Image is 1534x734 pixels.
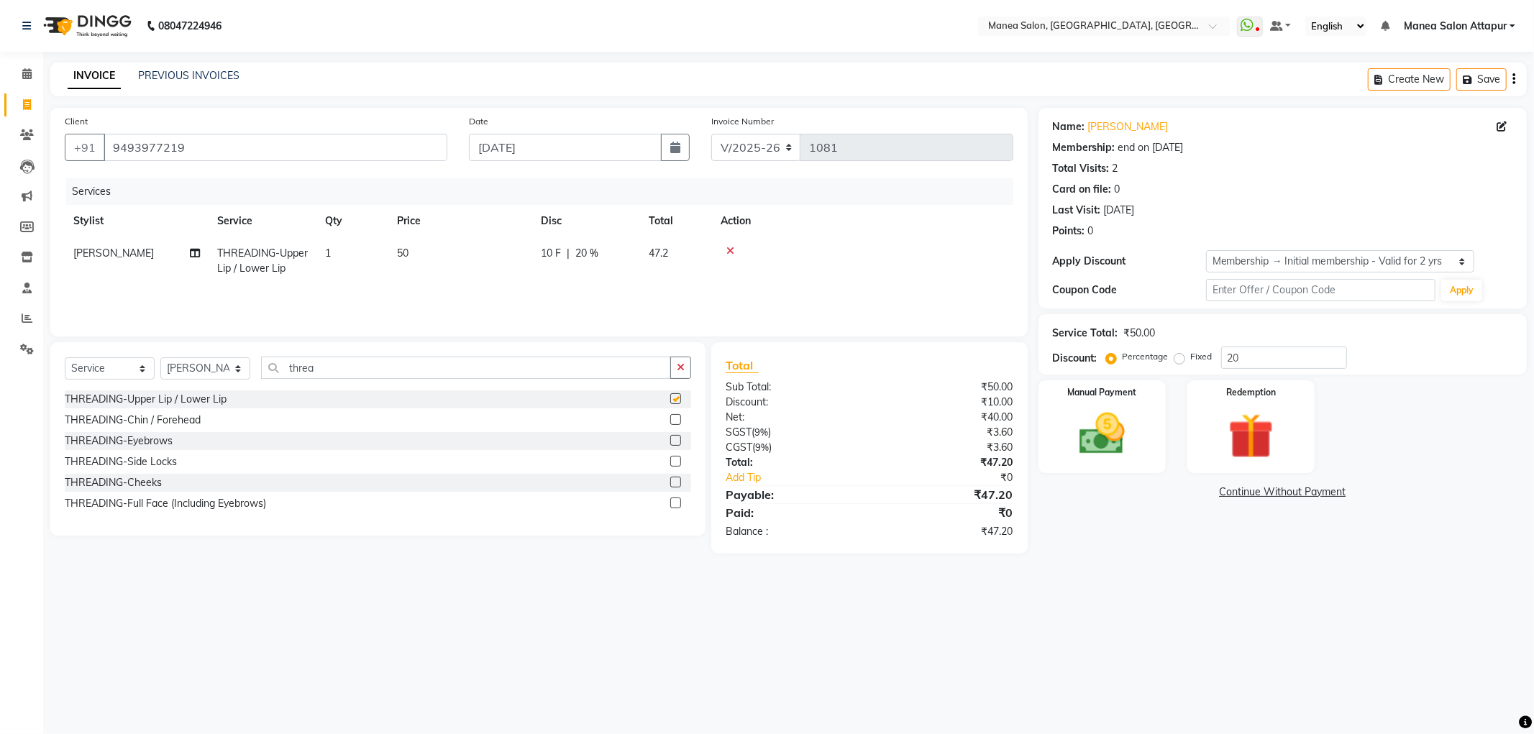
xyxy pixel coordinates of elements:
div: Service Total: [1053,326,1118,341]
div: Services [66,178,1024,205]
img: logo [37,6,135,46]
span: | [567,246,570,261]
span: 9% [754,426,768,438]
a: PREVIOUS INVOICES [138,69,239,82]
div: ₹3.60 [869,440,1024,455]
div: Payable: [715,486,869,503]
span: 9% [755,441,769,453]
label: Percentage [1123,350,1169,363]
button: Create New [1368,68,1451,91]
div: Coupon Code [1053,283,1206,298]
th: Service [209,205,316,237]
div: ₹10.00 [869,395,1024,410]
span: 50 [397,247,408,260]
span: 20 % [575,246,598,261]
div: Name: [1053,119,1085,134]
span: Total [726,358,759,373]
div: ( ) [715,440,869,455]
div: THREADING-Upper Lip / Lower Lip [65,392,227,407]
img: _cash.svg [1065,408,1139,460]
div: ₹47.20 [869,486,1024,503]
label: Date [469,115,488,128]
div: ₹0 [895,470,1024,485]
div: ₹47.20 [869,524,1024,539]
a: INVOICE [68,63,121,89]
label: Client [65,115,88,128]
div: Points: [1053,224,1085,239]
label: Redemption [1226,386,1276,399]
span: THREADING-Upper Lip / Lower Lip [217,247,308,275]
a: Add Tip [715,470,895,485]
input: Search by Name/Mobile/Email/Code [104,134,447,161]
div: Card on file: [1053,182,1112,197]
label: Invoice Number [711,115,774,128]
div: ₹50.00 [1124,326,1156,341]
div: Total: [715,455,869,470]
div: Apply Discount [1053,254,1206,269]
div: ( ) [715,425,869,440]
div: Balance : [715,524,869,539]
div: Paid: [715,504,869,521]
th: Total [640,205,712,237]
input: Enter Offer / Coupon Code [1206,279,1436,301]
span: 10 F [541,246,561,261]
div: Net: [715,410,869,425]
th: Disc [532,205,640,237]
div: Discount: [715,395,869,410]
div: THREADING-Side Locks [65,454,177,469]
div: ₹0 [869,504,1024,521]
span: CGST [726,441,752,454]
span: 1 [325,247,331,260]
div: 2 [1113,161,1118,176]
div: end on [DATE] [1118,140,1184,155]
div: ₹40.00 [869,410,1024,425]
div: ₹47.20 [869,455,1024,470]
label: Manual Payment [1067,386,1136,399]
th: Price [388,205,532,237]
button: +91 [65,134,105,161]
div: Total Visits: [1053,161,1110,176]
div: ₹50.00 [869,380,1024,395]
span: Manea Salon Attapur [1404,19,1507,34]
img: _gift.svg [1214,408,1288,464]
input: Search or Scan [261,357,671,379]
th: Qty [316,205,388,237]
b: 08047224946 [158,6,222,46]
span: [PERSON_NAME] [73,247,154,260]
th: Stylist [65,205,209,237]
a: Continue Without Payment [1041,485,1524,500]
button: Apply [1441,280,1482,301]
a: [PERSON_NAME] [1088,119,1169,134]
div: [DATE] [1104,203,1135,218]
div: THREADING-Chin / Forehead [65,413,201,428]
div: Sub Total: [715,380,869,395]
div: THREADING-Full Face (Including Eyebrows) [65,496,266,511]
label: Fixed [1191,350,1213,363]
div: ₹3.60 [869,425,1024,440]
button: Save [1456,68,1507,91]
th: Action [712,205,1013,237]
div: Discount: [1053,351,1097,366]
div: Last Visit: [1053,203,1101,218]
div: 0 [1088,224,1094,239]
div: THREADING-Cheeks [65,475,162,490]
div: Membership: [1053,140,1115,155]
span: 47.2 [649,247,668,260]
div: THREADING-Eyebrows [65,433,173,449]
span: SGST [726,426,752,439]
div: 0 [1115,182,1120,197]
